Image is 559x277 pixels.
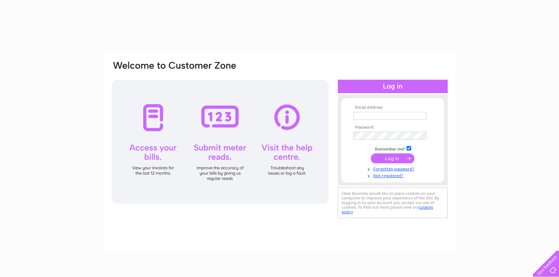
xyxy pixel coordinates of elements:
div: Clear Business would like to place cookies on your computer to improve your experience of the sit... [338,187,448,218]
input: Submit [371,153,414,163]
a: Not registered? [353,172,434,179]
a: cookies policy [342,205,433,214]
td: Remember me? [352,145,434,152]
a: Forgotten password? [353,165,434,172]
th: Password: [352,125,434,130]
th: Email Address: [352,105,434,110]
